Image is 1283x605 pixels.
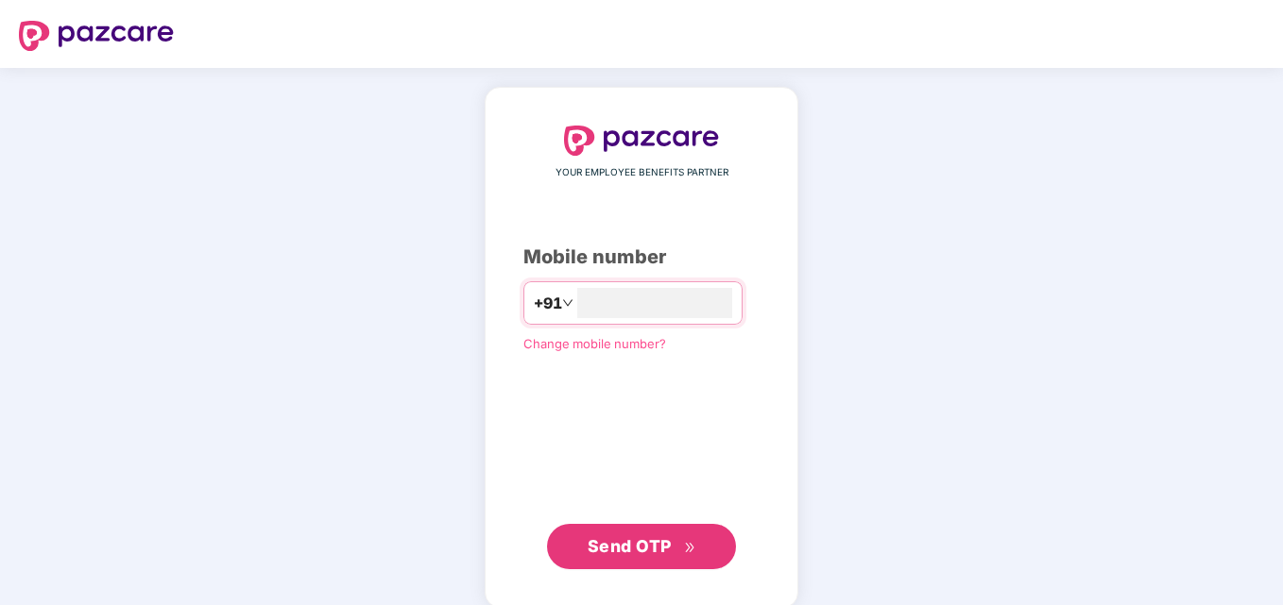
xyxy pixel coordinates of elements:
[523,243,760,272] div: Mobile number
[562,297,573,309] span: down
[564,126,719,156] img: logo
[556,165,728,180] span: YOUR EMPLOYEE BENEFITS PARTNER
[588,536,672,556] span: Send OTP
[547,524,736,569] button: Send OTPdouble-right
[523,336,666,351] a: Change mobile number?
[19,21,174,51] img: logo
[684,542,696,554] span: double-right
[534,292,562,315] span: +91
